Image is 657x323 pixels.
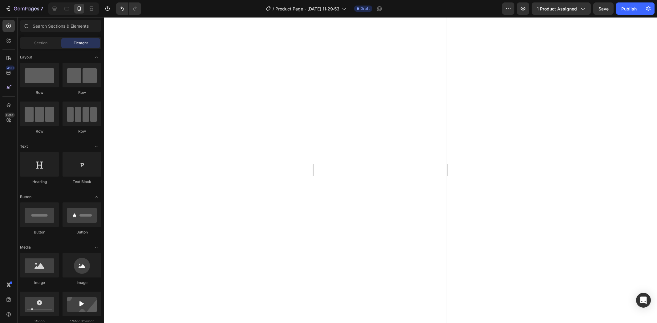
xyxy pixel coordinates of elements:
div: Button [20,229,59,235]
div: 450 [6,66,15,70]
span: Media [20,245,31,250]
div: Image [20,280,59,285]
span: Button [20,194,31,200]
div: Row [63,90,101,95]
span: Element [74,40,88,46]
span: Toggle open [91,142,101,151]
button: 1 product assigned [532,2,591,15]
iframe: Design area [314,17,447,323]
span: Section [34,40,47,46]
div: Row [63,129,101,134]
span: Product Page - [DATE] 11:29:53 [275,6,339,12]
span: Toggle open [91,192,101,202]
div: Text Block [63,179,101,185]
span: Layout [20,54,32,60]
div: Beta [5,113,15,118]
div: Row [20,129,59,134]
input: Search Sections & Elements [20,20,101,32]
div: Image [63,280,101,285]
button: 7 [2,2,46,15]
span: Toggle open [91,52,101,62]
button: Publish [616,2,642,15]
span: 1 product assigned [537,6,577,12]
div: Open Intercom Messenger [636,293,651,308]
div: Publish [621,6,637,12]
span: Text [20,144,28,149]
div: Heading [20,179,59,185]
button: Save [593,2,614,15]
span: Draft [360,6,370,11]
div: Button [63,229,101,235]
div: Undo/Redo [116,2,141,15]
span: Toggle open [91,242,101,252]
div: Row [20,90,59,95]
span: / [273,6,274,12]
span: Save [598,6,609,11]
p: 7 [40,5,43,12]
